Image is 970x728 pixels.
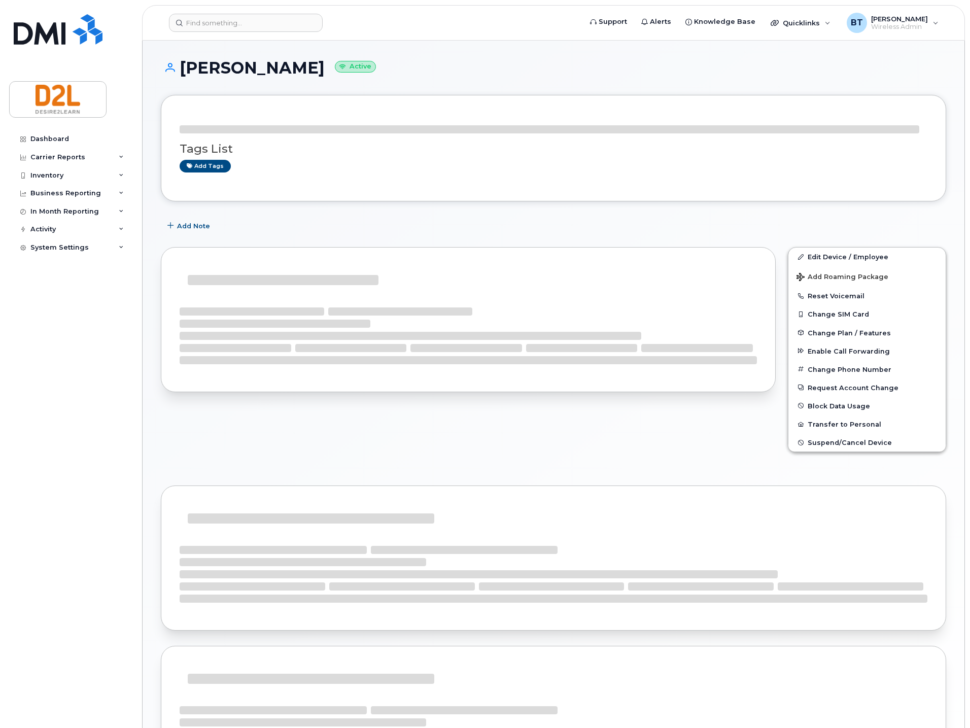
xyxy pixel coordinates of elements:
a: Edit Device / Employee [788,248,946,266]
button: Add Note [161,217,219,235]
h3: Tags List [180,143,927,155]
button: Add Roaming Package [788,266,946,287]
button: Change Plan / Features [788,324,946,342]
button: Suspend/Cancel Device [788,433,946,452]
button: Change SIM Card [788,305,946,323]
h1: [PERSON_NAME] [161,59,946,77]
span: Change Plan / Features [808,329,891,336]
span: Add Note [177,221,210,231]
span: Enable Call Forwarding [808,347,890,355]
button: Change Phone Number [788,360,946,378]
button: Reset Voicemail [788,287,946,305]
small: Active [335,61,376,73]
span: Suspend/Cancel Device [808,439,892,446]
button: Request Account Change [788,378,946,397]
button: Enable Call Forwarding [788,342,946,360]
button: Block Data Usage [788,397,946,415]
span: Add Roaming Package [796,273,888,283]
button: Transfer to Personal [788,415,946,433]
a: Add tags [180,160,231,172]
